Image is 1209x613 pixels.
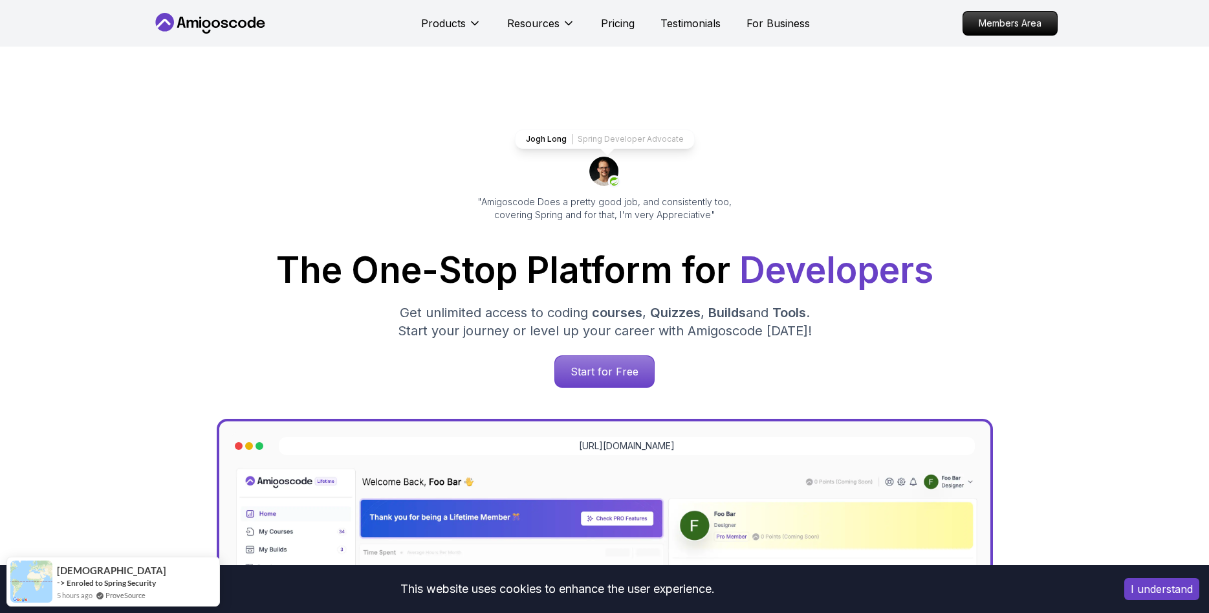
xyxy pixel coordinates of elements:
a: ProveSource [105,590,146,601]
h1: The One-Stop Platform for [162,252,1047,288]
span: -> [57,577,65,588]
span: courses [592,305,642,320]
span: [DEMOGRAPHIC_DATA] [57,565,161,576]
p: Members Area [963,12,1057,35]
a: [URL][DOMAIN_NAME] [579,440,675,452]
button: Resources [507,16,575,41]
span: Quizzes [650,305,701,320]
a: Start for Free [554,355,655,388]
button: Accept cookies [1124,578,1199,600]
span: Developers [739,249,933,291]
span: Tools [772,305,806,320]
iframe: chat widget [1129,532,1209,594]
img: josh long [589,157,620,188]
a: Members Area [963,11,1058,36]
img: provesource social proof notification image [10,561,52,603]
p: Resources [507,16,560,31]
button: Products [421,16,481,41]
a: Enroled to Spring Security [67,578,156,588]
div: This website uses cookies to enhance the user experience. [10,575,1105,603]
a: Testimonials [660,16,721,31]
p: Start for Free [555,356,654,387]
a: Pricing [601,16,635,31]
p: Spring Developer Advocate [578,134,684,144]
a: For Business [746,16,810,31]
p: Jogh Long [526,134,567,144]
p: "Amigoscode Does a pretty good job, and consistently too, covering Spring and for that, I'm very ... [460,195,750,221]
span: Builds [708,305,746,320]
span: 5 hours ago [57,590,93,601]
p: Get unlimited access to coding , , and . Start your journey or level up your career with Amigosco... [387,304,822,340]
p: Products [421,16,466,31]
